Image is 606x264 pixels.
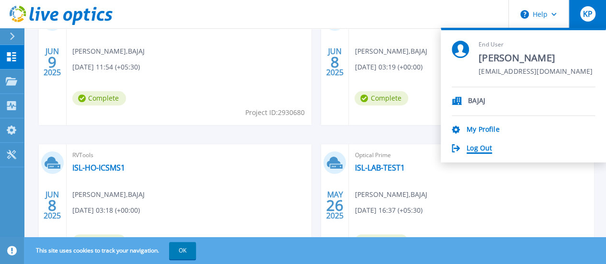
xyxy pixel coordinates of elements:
[26,242,196,259] span: This site uses cookies to track your navigation.
[468,97,485,106] p: BAJAJ
[326,45,344,80] div: JUN 2025
[72,234,126,249] span: Complete
[326,201,343,209] span: 26
[479,41,593,49] span: End User
[354,189,427,200] span: [PERSON_NAME] , BAJAJ
[169,242,196,259] button: OK
[354,234,408,249] span: Complete
[467,126,499,135] a: My Profile
[354,46,427,57] span: [PERSON_NAME] , BAJAJ
[72,189,145,200] span: [PERSON_NAME] , BAJAJ
[354,91,408,105] span: Complete
[48,58,57,66] span: 9
[331,58,339,66] span: 8
[72,150,306,161] span: RVTools
[72,62,140,72] span: [DATE] 11:54 (+05:30)
[43,45,61,80] div: JUN 2025
[72,91,126,105] span: Complete
[72,20,126,29] a: TNQ-VDI-Hosts
[479,68,593,77] span: [EMAIL_ADDRESS][DOMAIN_NAME]
[479,52,593,65] span: [PERSON_NAME]
[43,188,61,223] div: JUN 2025
[354,62,422,72] span: [DATE] 03:19 (+00:00)
[467,144,492,153] a: Log Out
[326,188,344,223] div: MAY 2025
[354,163,404,172] a: ISL-LAB-TEST1
[48,201,57,209] span: 8
[583,10,592,18] span: KP
[354,20,407,29] a: ISL-HO-ICSMS2
[72,163,125,172] a: ISL-HO-ICSMS1
[245,107,304,118] span: Project ID: 2930680
[72,46,145,57] span: [PERSON_NAME] , BAJAJ
[72,205,140,216] span: [DATE] 03:18 (+00:00)
[354,205,422,216] span: [DATE] 16:37 (+05:30)
[354,150,588,161] span: Optical Prime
